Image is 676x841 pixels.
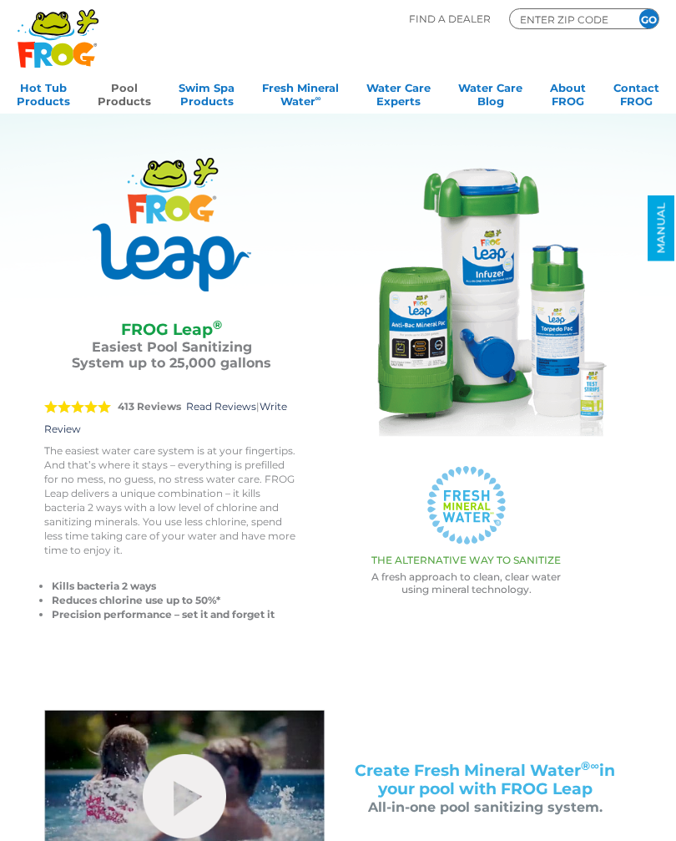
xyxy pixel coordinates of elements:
sup: ® [213,317,222,332]
a: Water CareBlog [458,76,522,109]
a: AboutFROG [550,76,586,109]
span: Create Fresh Mineral Water in your pool with FROG Leap [355,761,614,798]
li: Reduces chlorine use up to 50%* [52,593,299,607]
h3: Easiest Pool Sanitizing System up to 25,000 gallons [65,339,278,371]
a: Hot TubProducts [17,76,70,109]
a: ContactFROG [613,76,659,109]
a: Read Reviews [186,400,256,413]
a: Fresh MineralWater∞ [262,76,339,109]
a: MANUAL [648,195,674,261]
sup: ∞ [315,94,321,103]
li: Kills bacteria 2 ways [52,579,299,593]
strong: 413 Reviews [118,400,181,413]
a: Water CareExperts [366,76,431,109]
a: Swim SpaProducts [179,76,235,109]
input: Zip Code Form [518,12,618,27]
span: 5 [44,400,111,413]
p: Find A Dealer [409,8,491,29]
input: GO [639,9,658,28]
sup: ®∞ [581,758,598,773]
h3: THE ALTERNATIVE WAY TO SANITIZE [325,555,607,566]
h2: FROG Leap [65,321,278,339]
p: The easiest water care system is at your fingertips. And that’s where it stays – everything is pr... [44,443,299,557]
span: All-in-one pool sanitizing system. [368,799,603,815]
img: Product Logo [93,158,251,291]
a: PoolProducts [98,76,151,109]
p: A fresh approach to clean, clear water using mineral technology. [325,570,607,595]
div: | [44,378,299,443]
li: Precision performance – set it and forget it [52,607,299,621]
